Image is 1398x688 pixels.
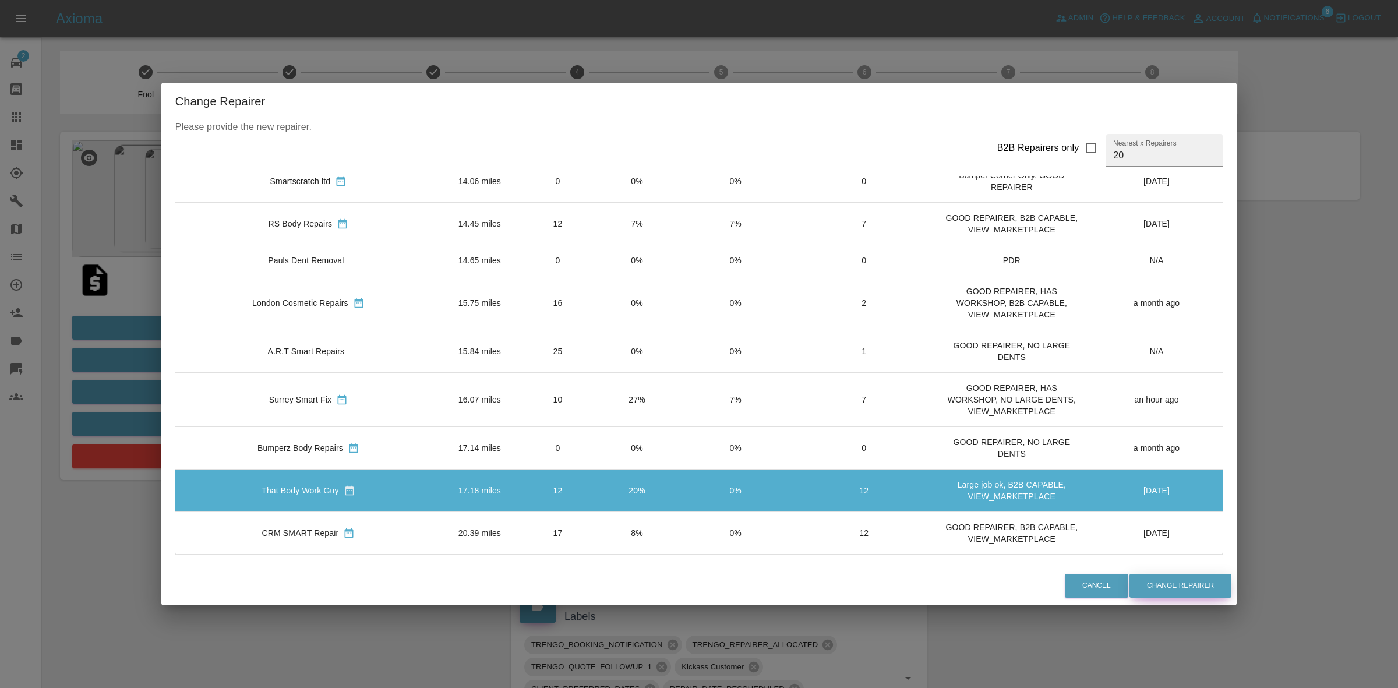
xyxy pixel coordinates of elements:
td: 0 [795,160,933,202]
td: 7 [795,202,933,245]
td: 12 [518,202,598,245]
td: 0% [598,276,676,330]
td: 0% [676,276,795,330]
td: 0 [795,245,933,276]
td: 0% [676,245,795,276]
td: 17.18 miles [442,469,518,511]
td: 0 [518,160,598,202]
td: [DATE] [1090,202,1223,245]
td: 0% [598,160,676,202]
td: a month ago [1090,426,1223,469]
td: 0 [518,426,598,469]
td: 7% [676,372,795,426]
td: 14.65 miles [442,245,518,276]
td: [DATE] [1090,469,1223,511]
td: N/A [1090,245,1223,276]
td: 0% [598,426,676,469]
td: 16.07 miles [442,372,518,426]
td: 12 [795,511,933,554]
div: Smartscratch ltd [270,175,331,187]
td: 20.39 miles [442,511,518,554]
td: 15.84 miles [442,330,518,372]
td: GOOD REPAIRER, HAS WORKSHOP, NO LARGE DENTS, VIEW_MARKETPLACE [933,372,1090,426]
div: Bumperz Body Repairs [257,442,343,454]
td: GOOD REPAIRER, HAS WORKSHOP, B2B CAPABLE, VIEW_MARKETPLACE [933,276,1090,330]
td: 0% [676,330,795,372]
td: 7 [795,372,933,426]
button: Cancel [1065,574,1128,598]
td: 16 [518,276,598,330]
td: 0% [676,160,795,202]
td: [DATE] [1090,511,1223,554]
div: B2B Repairers only [997,141,1079,155]
td: 1 [795,330,933,372]
td: 12 [518,469,598,511]
td: GOOD REPAIRER, NO LARGE DENTS [933,330,1090,372]
td: 12 [795,469,933,511]
td: a month ago [1090,276,1223,330]
td: 15.75 miles [442,276,518,330]
div: London Cosmetic Repairs [252,297,348,309]
td: 27% [598,372,676,426]
td: 0% [676,426,795,469]
td: Bumper Corner Only, GOOD REPAIRER [933,160,1090,202]
td: 25 [518,330,598,372]
td: 8% [598,511,676,554]
td: N/A [1090,330,1223,372]
td: 14.06 miles [442,160,518,202]
div: RS Body Repairs [269,218,333,230]
td: 0 [795,426,933,469]
td: GOOD REPAIRER, B2B CAPABLE, VIEW_MARKETPLACE [933,511,1090,554]
td: Large job ok, B2B CAPABLE, VIEW_MARKETPLACE [933,469,1090,511]
td: 14.45 miles [442,202,518,245]
td: 17.14 miles [442,426,518,469]
td: 7% [598,202,676,245]
td: [DATE] [1090,160,1223,202]
td: an hour ago [1090,372,1223,426]
td: 0% [598,245,676,276]
div: Pauls Dent Removal [268,255,344,266]
td: 17 [518,511,598,554]
h2: Change Repairer [161,83,1237,120]
td: 10 [518,372,598,426]
td: PDR [933,245,1090,276]
td: 2 [795,276,933,330]
td: 0% [598,330,676,372]
div: A.R.T Smart Repairs [268,345,345,357]
td: 7% [676,202,795,245]
td: GOOD REPAIRER, NO LARGE DENTS [933,426,1090,469]
p: Please provide the new repairer. [175,120,1223,134]
div: CRM SMART Repair [262,527,338,539]
button: Change Repairer [1129,574,1231,598]
div: Surrey Smart Fix [269,394,331,405]
td: 0 [518,245,598,276]
td: 20% [598,469,676,511]
td: GOOD REPAIRER, B2B CAPABLE, VIEW_MARKETPLACE [933,202,1090,245]
div: That Body Work Guy [262,485,338,496]
label: Nearest x Repairers [1113,138,1177,148]
td: 0% [676,511,795,554]
td: 0% [676,469,795,511]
